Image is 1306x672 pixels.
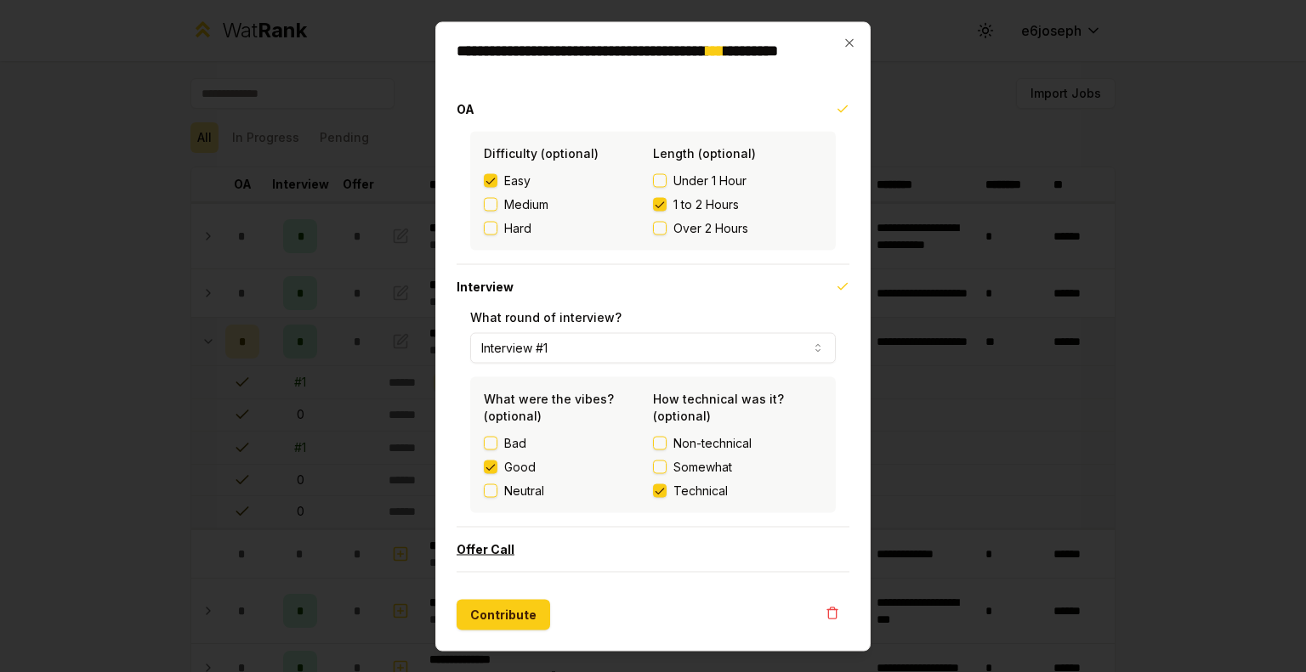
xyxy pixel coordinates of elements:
button: Somewhat [653,460,667,473]
button: Over 2 Hours [653,221,667,234]
button: OA [457,87,849,131]
button: Non-technical [653,436,667,449]
span: Technical [673,482,728,499]
button: 1 to 2 Hours [653,197,667,211]
span: Medium [504,195,548,212]
div: OA [457,131,849,263]
label: Difficulty (optional) [484,145,599,160]
span: Non-technical [673,434,752,451]
span: Somewhat [673,458,732,475]
button: Contribute [457,599,550,630]
button: Interview [457,264,849,308]
label: How technical was it? (optional) [653,391,784,422]
span: Under 1 Hour [673,172,747,189]
label: What were the vibes? (optional) [484,391,614,422]
button: Medium [484,197,497,211]
label: Bad [504,434,526,451]
span: 1 to 2 Hours [673,195,739,212]
span: Easy [504,172,531,189]
button: Easy [484,173,497,187]
button: Offer Call [457,527,849,571]
button: Under 1 Hour [653,173,667,187]
button: Hard [484,221,497,234]
div: Interview [457,308,849,526]
label: Length (optional) [653,145,756,160]
label: What round of interview? [470,309,622,324]
label: Good [504,458,536,475]
button: Technical [653,483,667,497]
label: Neutral [504,482,544,499]
span: Over 2 Hours [673,219,748,236]
span: Hard [504,219,531,236]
